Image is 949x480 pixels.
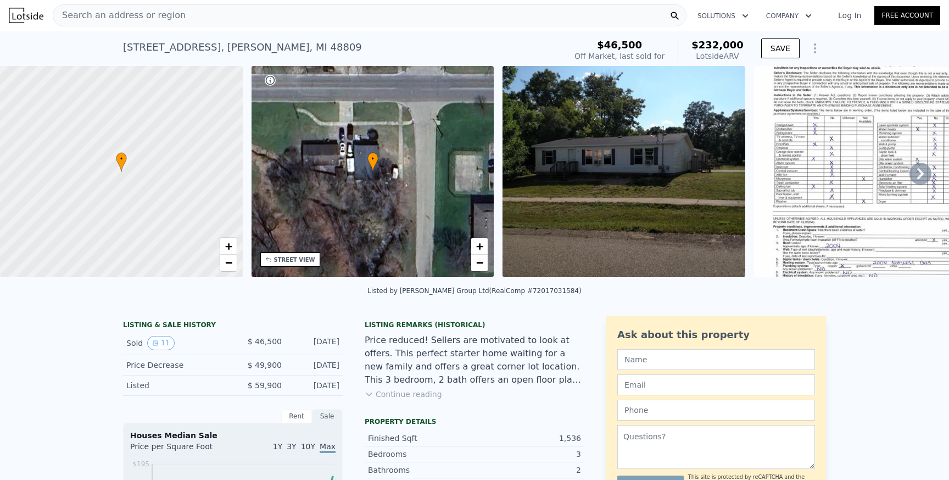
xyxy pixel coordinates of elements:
div: • [116,152,127,172]
div: • [367,152,378,172]
div: [DATE] [291,336,339,350]
div: [STREET_ADDRESS] , [PERSON_NAME] , MI 48809 [123,40,362,55]
span: $ 59,900 [248,381,282,390]
span: Max [320,442,336,453]
input: Phone [617,400,815,421]
span: − [225,256,232,269]
span: Search an address or region [53,9,186,22]
div: LISTING & SALE HISTORY [123,321,343,332]
span: • [116,154,127,164]
img: Lotside [9,8,43,23]
div: Sale [312,409,343,423]
div: Listed [126,380,224,391]
a: Zoom out [220,255,237,271]
div: Bathrooms [368,465,474,476]
div: Rent [281,409,312,423]
input: Email [617,374,815,395]
img: Sale: 139597647 Parcel: 117402806 [503,66,745,277]
span: 3Y [287,442,296,451]
span: $46,500 [597,39,642,51]
div: STREET VIEW [274,256,315,264]
button: Show Options [804,37,826,59]
span: $ 49,900 [248,361,282,369]
span: + [225,239,232,253]
a: Zoom in [471,238,488,255]
button: SAVE [761,38,800,58]
div: [DATE] [291,380,339,391]
a: Log In [825,10,874,21]
a: Zoom in [220,238,237,255]
div: Listed by [PERSON_NAME] Group Ltd (RealComp #72017031584) [367,287,581,295]
div: Listing Remarks (Historical) [365,321,584,329]
div: Price Decrease [126,360,224,371]
span: 1Y [273,442,282,451]
div: Finished Sqft [368,433,474,444]
span: + [476,239,483,253]
a: Free Account [874,6,940,25]
div: Ask about this property [617,327,815,343]
button: Continue reading [365,389,442,400]
div: Price per Square Foot [130,441,233,459]
tspan: $195 [132,460,149,468]
button: View historical data [147,336,174,350]
span: $ 46,500 [248,337,282,346]
div: 1,536 [474,433,581,444]
div: Off Market, last sold for [574,51,665,62]
div: Lotside ARV [691,51,744,62]
button: Solutions [689,6,757,26]
span: • [367,154,378,164]
input: Name [617,349,815,370]
div: Houses Median Sale [130,430,336,441]
span: − [476,256,483,269]
div: Bedrooms [368,449,474,460]
div: Property details [365,417,584,426]
span: 10Y [301,442,315,451]
a: Zoom out [471,255,488,271]
div: Sold [126,336,224,350]
div: 2 [474,465,581,476]
div: 3 [474,449,581,460]
div: Price reduced! Sellers are motivated to look at offers. This perfect starter home waiting for a n... [365,334,584,387]
button: Company [757,6,820,26]
div: [DATE] [291,360,339,371]
span: $232,000 [691,39,744,51]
